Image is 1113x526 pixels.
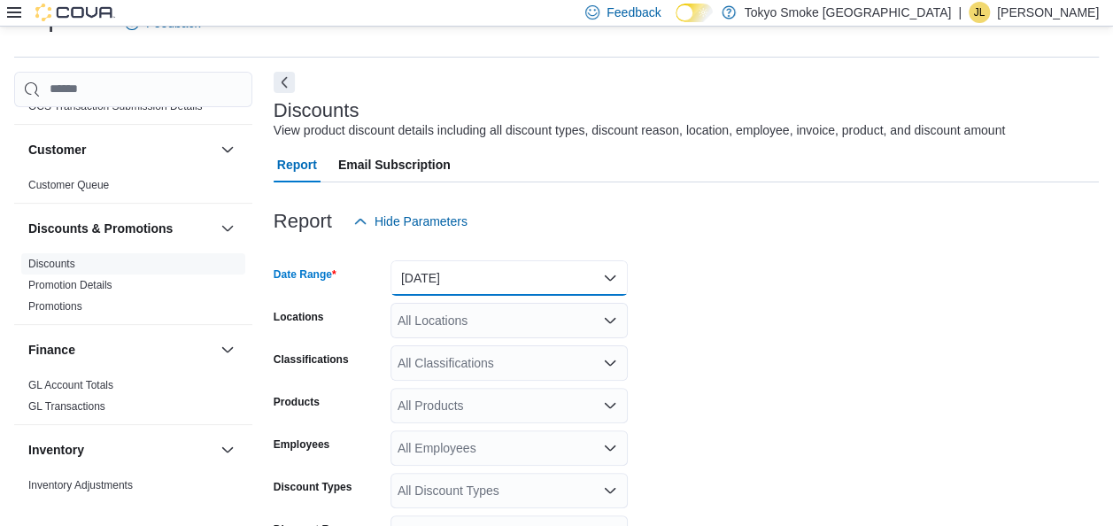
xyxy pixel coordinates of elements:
a: Promotions [28,300,82,313]
a: Inventory by Product Historical [28,500,173,513]
span: Email Subscription [338,147,451,182]
p: [PERSON_NAME] [997,2,1099,23]
a: Discounts [28,258,75,270]
div: Discounts & Promotions [14,253,252,324]
button: Customer [28,141,213,159]
h3: Inventory [28,441,84,459]
button: Open list of options [603,313,617,328]
div: Customer [14,174,252,203]
input: Dark Mode [676,4,713,22]
button: Next [274,72,295,93]
span: JL [974,2,985,23]
button: Open list of options [603,441,617,455]
span: Feedback [607,4,661,21]
button: Inventory [28,441,213,459]
h3: Discounts & Promotions [28,220,173,237]
p: Tokyo Smoke [GEOGRAPHIC_DATA] [745,2,952,23]
button: Open list of options [603,356,617,370]
img: Cova [35,4,115,21]
button: Finance [28,341,213,359]
h3: Report [274,211,332,232]
span: GL Account Totals [28,378,113,392]
label: Products [274,395,320,409]
p: | [958,2,962,23]
h3: Finance [28,341,75,359]
span: Promotion Details [28,278,112,292]
span: Dark Mode [676,22,676,23]
button: Discounts & Promotions [217,218,238,239]
button: Inventory [217,439,238,460]
div: Finance [14,375,252,424]
span: Discounts [28,257,75,271]
a: GL Account Totals [28,379,113,391]
div: View product discount details including all discount types, discount reason, location, employee, ... [274,121,1005,140]
a: OCS Transaction Submission Details [28,100,203,112]
label: Discount Types [274,480,352,494]
button: [DATE] [390,260,628,296]
div: Compliance [14,96,252,124]
label: Employees [274,437,329,452]
a: Promotion Details [28,279,112,291]
span: Customer Queue [28,178,109,192]
span: GL Transactions [28,399,105,414]
button: Discounts & Promotions [28,220,213,237]
span: Hide Parameters [375,213,468,230]
label: Date Range [274,267,336,282]
label: Classifications [274,352,349,367]
span: Report [277,147,317,182]
a: Customer Queue [28,179,109,191]
button: Hide Parameters [346,204,475,239]
button: Open list of options [603,483,617,498]
span: Inventory by Product Historical [28,499,173,514]
span: Promotions [28,299,82,313]
span: Inventory Adjustments [28,478,133,492]
div: Jenefer Luchies [969,2,990,23]
button: Finance [217,339,238,360]
label: Locations [274,310,324,324]
button: Open list of options [603,398,617,413]
a: Inventory Adjustments [28,479,133,491]
a: GL Transactions [28,400,105,413]
h3: Discounts [274,100,359,121]
h3: Customer [28,141,86,159]
button: Customer [217,139,238,160]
